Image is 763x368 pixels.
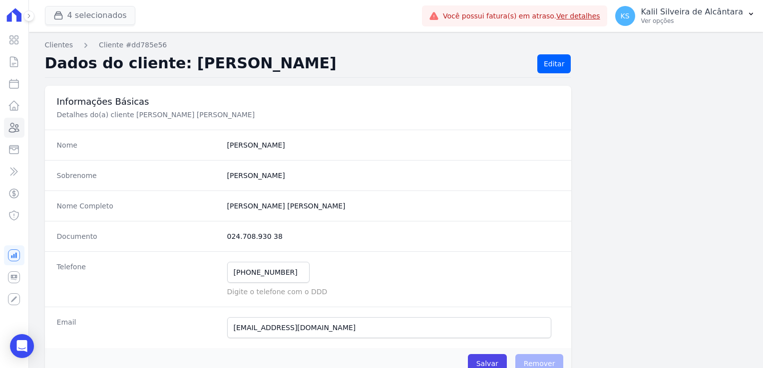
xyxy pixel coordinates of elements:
[621,12,630,19] span: KS
[45,40,747,50] nav: Breadcrumb
[45,54,529,73] h2: Dados do cliente: [PERSON_NAME]
[57,171,219,181] dt: Sobrenome
[227,231,560,241] dd: 024.708.930 38
[607,2,763,30] button: KS Kalil Silveira de Alcântara Ver opções
[556,12,600,20] a: Ver detalhes
[57,262,219,297] dt: Telefone
[227,140,560,150] dd: [PERSON_NAME]
[57,110,392,120] p: Detalhes do(a) cliente [PERSON_NAME] [PERSON_NAME]
[57,201,219,211] dt: Nome Completo
[641,17,743,25] p: Ver opções
[57,140,219,150] dt: Nome
[641,7,743,17] p: Kalil Silveira de Alcântara
[227,171,560,181] dd: [PERSON_NAME]
[57,317,219,338] dt: Email
[10,334,34,358] div: Open Intercom Messenger
[227,201,560,211] dd: [PERSON_NAME] [PERSON_NAME]
[45,6,135,25] button: 4 selecionados
[57,96,560,108] h3: Informações Básicas
[443,11,600,21] span: Você possui fatura(s) em atraso.
[45,40,73,50] a: Clientes
[57,231,219,241] dt: Documento
[99,40,167,50] a: Cliente #dd785e56
[537,54,571,73] a: Editar
[227,287,560,297] p: Digite o telefone com o DDD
